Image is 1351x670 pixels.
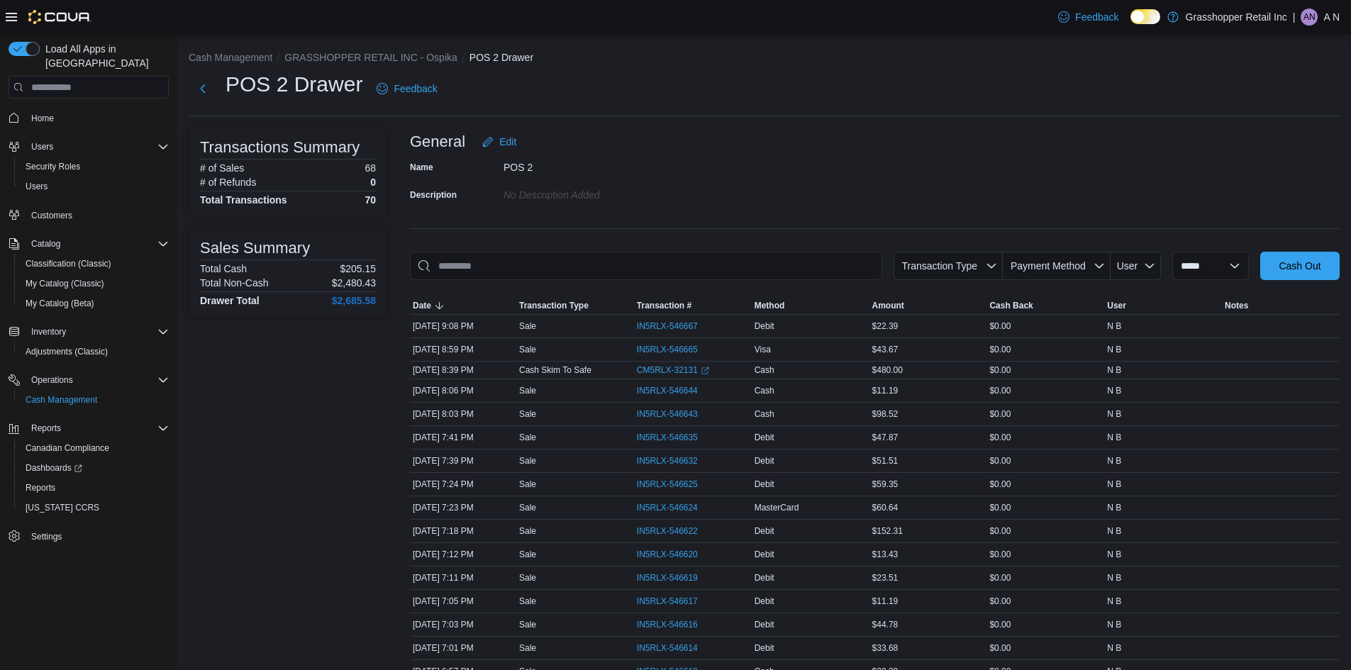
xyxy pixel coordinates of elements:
span: $33.68 [872,642,899,654]
p: Sale [519,385,536,396]
a: Canadian Compliance [20,440,115,457]
button: Next [189,74,217,103]
span: Cash [755,408,774,420]
span: MasterCard [755,502,799,513]
button: Users [26,138,59,155]
button: Classification (Classic) [14,254,174,274]
span: Dark Mode [1130,24,1131,25]
button: My Catalog (Classic) [14,274,174,294]
h3: Transactions Summary [200,139,360,156]
span: N B [1107,525,1121,537]
h1: POS 2 Drawer [226,70,362,99]
span: Reports [26,482,55,493]
span: Edit [499,135,516,149]
button: IN5RLX-546625 [637,476,712,493]
h4: Drawer Total [200,295,260,306]
span: N B [1107,320,1121,332]
span: Debit [755,572,774,584]
div: [DATE] 7:12 PM [410,546,516,563]
button: Amount [869,297,987,314]
span: $98.52 [872,408,899,420]
span: IN5RLX-546624 [637,502,698,513]
span: Feedback [1075,10,1118,24]
div: [DATE] 7:41 PM [410,429,516,446]
span: Home [26,108,169,126]
span: Feedback [394,82,437,96]
span: Reports [20,479,169,496]
span: Adjustments (Classic) [20,343,169,360]
span: $43.67 [872,344,899,355]
span: Visa [755,344,771,355]
span: Debit [755,455,774,467]
button: Settings [3,526,174,547]
span: IN5RLX-546614 [637,642,698,654]
p: Sale [519,549,536,560]
a: Adjustments (Classic) [20,343,113,360]
span: $480.00 [872,364,903,376]
button: Catalog [3,234,174,254]
button: Payment Method [1003,252,1111,280]
span: N B [1107,455,1121,467]
button: Edit [477,128,522,156]
button: Canadian Compliance [14,438,174,458]
button: IN5RLX-546619 [637,569,712,586]
button: Users [14,177,174,196]
button: Cash Out [1260,252,1340,280]
p: Sale [519,344,536,355]
div: [DATE] 7:24 PM [410,476,516,493]
button: Operations [3,370,174,390]
svg: External link [701,367,709,375]
span: $11.19 [872,596,899,607]
button: Reports [26,420,67,437]
div: $0.00 [986,499,1104,516]
div: POS 2 [504,156,694,173]
span: IN5RLX-546635 [637,432,698,443]
button: Customers [3,205,174,225]
span: $60.64 [872,502,899,513]
button: IN5RLX-546622 [637,523,712,540]
div: [DATE] 8:59 PM [410,341,516,358]
button: IN5RLX-546632 [637,452,712,469]
a: Reports [20,479,61,496]
p: Sale [519,642,536,654]
div: [DATE] 7:05 PM [410,593,516,610]
h4: Total Transactions [200,194,287,206]
span: IN5RLX-546622 [637,525,698,537]
h4: 70 [365,194,376,206]
span: $59.35 [872,479,899,490]
button: IN5RLX-546635 [637,429,712,446]
button: Transaction # [634,297,752,314]
span: Settings [26,527,169,545]
span: N B [1107,432,1121,443]
img: Cova [28,10,91,24]
div: $0.00 [986,362,1104,379]
div: $0.00 [986,382,1104,399]
label: Description [410,189,457,201]
span: Catalog [31,238,60,250]
button: Transaction Type [894,252,1003,280]
span: N B [1107,479,1121,490]
div: [DATE] 7:01 PM [410,640,516,657]
button: Transaction Type [516,297,634,314]
span: Debit [755,549,774,560]
button: Users [3,137,174,157]
span: $44.78 [872,619,899,630]
div: $0.00 [986,429,1104,446]
div: $0.00 [986,452,1104,469]
span: My Catalog (Beta) [26,298,94,309]
p: Sale [519,619,536,630]
span: N B [1107,642,1121,654]
span: Debit [755,525,774,537]
span: Dashboards [20,459,169,476]
span: $51.51 [872,455,899,467]
a: Home [26,110,60,127]
span: Debit [755,596,774,607]
h6: Total Cash [200,263,247,274]
span: Users [20,178,169,195]
button: GRASSHOPPER RETAIL INC - Ospika [284,52,457,63]
span: Reports [26,420,169,437]
span: Customers [31,210,72,221]
button: Home [3,107,174,128]
p: Sale [519,525,536,537]
a: Feedback [1052,3,1124,31]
